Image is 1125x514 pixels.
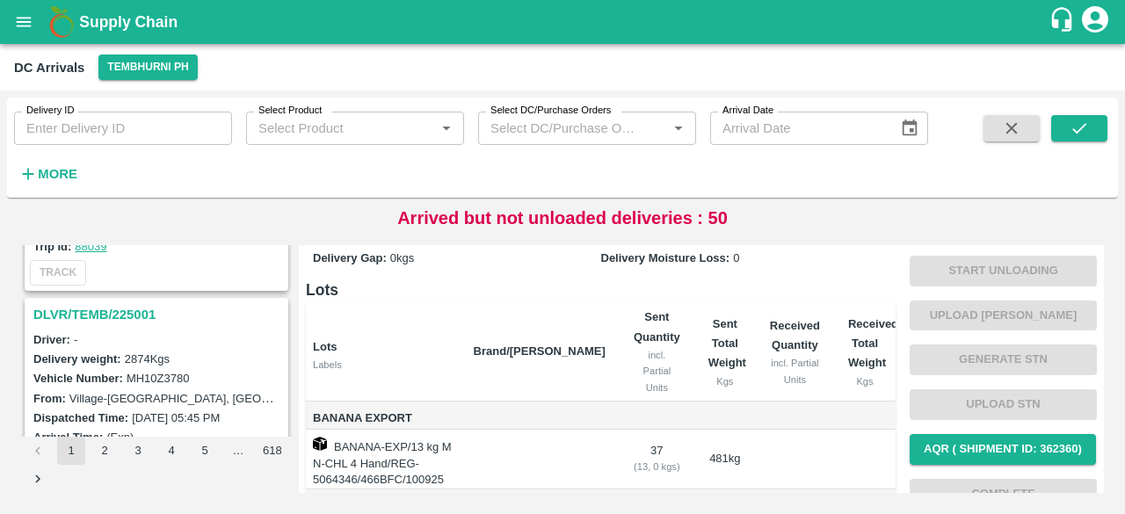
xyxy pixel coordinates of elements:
p: Arrived but not unloaded deliveries : 50 [397,205,728,231]
label: Driver: [33,333,70,346]
img: box [313,437,327,451]
b: Sent Quantity [634,310,680,343]
div: Labels [313,357,460,373]
td: BANANA-EXP/13 kg M N-CHL 4 Hand/REG-5064346/466BFC/100925 [306,430,460,489]
nav: pagination navigation [21,437,292,493]
div: … [224,443,252,460]
label: MH10Z3780 [127,372,190,385]
b: Received Total Weight [848,317,898,370]
img: logo [44,4,79,40]
button: More [14,159,82,189]
label: [DATE] 05:45 PM [132,411,220,424]
span: Banana Export [313,409,460,429]
b: Supply Chain [79,13,178,31]
input: Select DC/Purchase Orders [483,117,639,140]
button: Select DC [98,54,197,80]
h3: DLVR/TEMB/225001 [33,303,285,326]
label: Village-[GEOGRAPHIC_DATA], [GEOGRAPHIC_DATA]-[GEOGRAPHIC_DATA], State-[GEOGRAPHIC_DATA]. [69,391,633,405]
b: Brand/[PERSON_NAME] [474,344,606,358]
b: Lots [313,340,337,353]
label: Arrival Date [722,104,773,118]
span: - [74,333,77,346]
strong: More [38,167,77,181]
button: Choose date [893,112,926,145]
button: Go to page 5 [191,437,219,465]
button: page 1 [57,437,85,465]
label: (Exp) [106,431,134,444]
button: AQR ( Shipment Id: 362360) [910,434,1096,465]
button: Open [667,117,690,140]
input: Enter Delivery ID [14,112,232,145]
button: Go to page 3 [124,437,152,465]
button: Open [435,117,458,140]
label: From: [33,392,66,405]
span: 0 [733,251,739,264]
b: Received Quantity [770,319,820,351]
div: DC Arrivals [14,56,84,79]
div: Kgs [848,373,882,389]
div: incl. Partial Units [770,355,820,387]
b: Sent Total Weight [708,317,746,370]
label: Select Product [258,104,322,118]
div: ( 13, 0 kgs) [634,459,680,474]
input: Arrival Date [710,112,886,145]
div: incl. Partial Units [634,347,680,395]
label: Delivery ID [26,104,74,118]
button: open drawer [4,2,44,42]
label: Trip Id: [33,240,71,253]
a: 88039 [75,240,106,253]
label: Arrival Time: [33,431,103,444]
label: Delivery weight: [33,352,121,366]
span: 0 kgs [390,251,414,264]
input: Select Product [251,117,430,140]
label: Dispatched Time: [33,411,128,424]
button: Go to page 2 [91,437,119,465]
label: Delivery Moisture Loss: [601,251,730,264]
label: Delivery Gap: [313,251,387,264]
button: Go to page 618 [258,437,287,465]
td: 37 [620,430,694,489]
div: customer-support [1049,6,1079,38]
td: 481 kg [694,430,756,489]
button: Go to next page [24,465,52,493]
div: account of current user [1079,4,1111,40]
label: Select DC/Purchase Orders [490,104,611,118]
div: Kgs [708,373,742,389]
h6: Lots [306,278,896,302]
label: Vehicle Number: [33,372,123,385]
a: Supply Chain [79,10,1049,34]
label: 2874 Kgs [125,352,170,366]
button: Go to page 4 [157,437,185,465]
